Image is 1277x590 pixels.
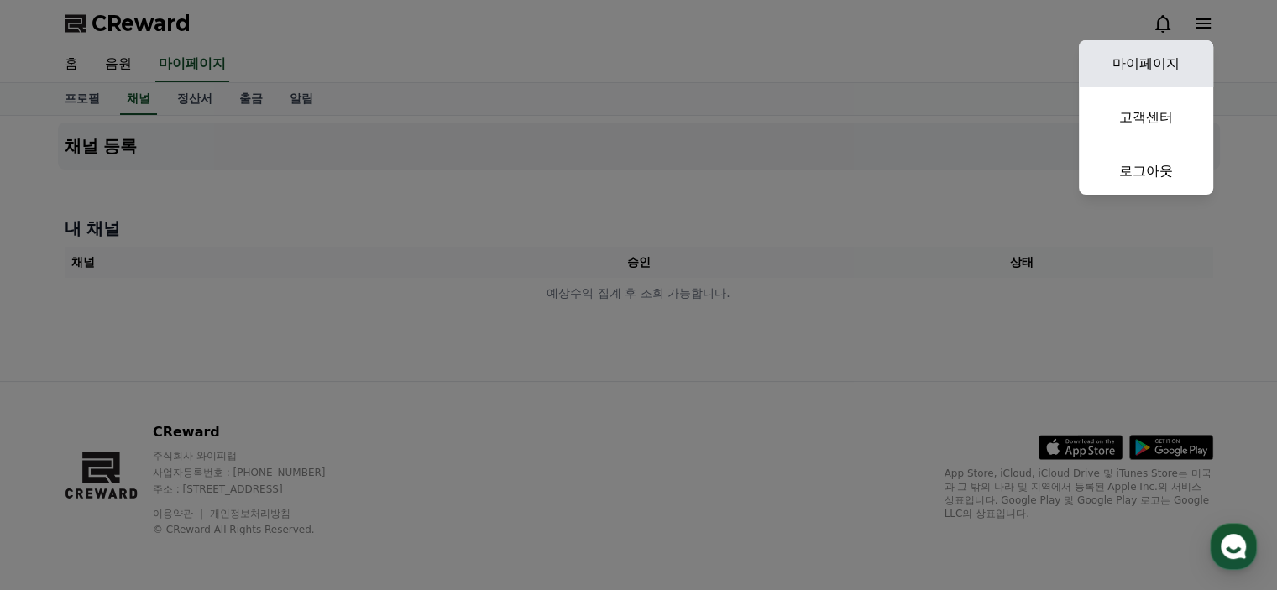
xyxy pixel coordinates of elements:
[154,477,174,490] span: 대화
[1079,40,1213,87] a: 마이페이지
[5,451,111,493] a: 홈
[1079,94,1213,141] a: 고객센터
[217,451,322,493] a: 설정
[1079,148,1213,195] a: 로그아웃
[53,476,63,489] span: 홈
[1079,40,1213,195] button: 마이페이지 고객센터 로그아웃
[111,451,217,493] a: 대화
[259,476,280,489] span: 설정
